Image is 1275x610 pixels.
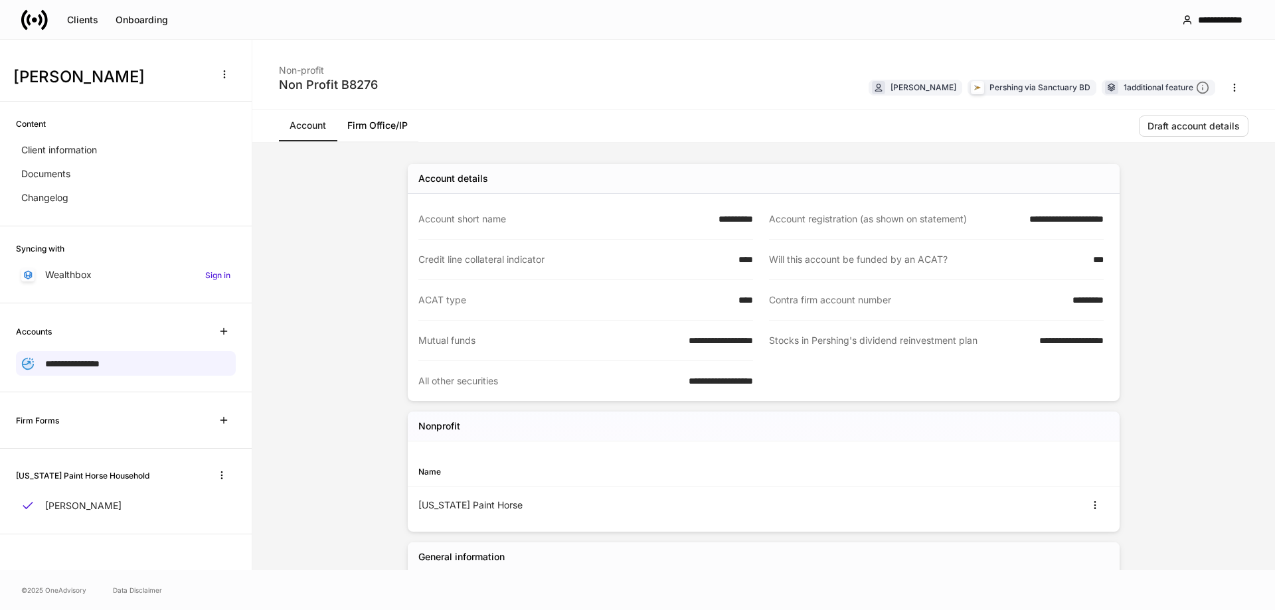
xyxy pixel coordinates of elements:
[769,253,1085,266] div: Will this account be funded by an ACAT?
[418,212,711,226] div: Account short name
[16,494,236,518] a: [PERSON_NAME]
[45,268,92,281] p: Wealthbox
[418,498,764,512] div: [US_STATE] Paint Horse
[21,191,68,204] p: Changelog
[418,172,488,185] div: Account details
[113,585,162,595] a: Data Disclaimer
[418,253,730,266] div: Credit line collateral indicator
[58,9,107,31] button: Clients
[21,143,97,157] p: Client information
[16,263,236,287] a: WealthboxSign in
[418,550,505,564] div: General information
[418,419,460,433] h5: Nonprofit
[769,212,1021,226] div: Account registration (as shown on statement)
[16,117,46,130] h6: Content
[16,242,64,255] h6: Syncing with
[205,269,230,281] h6: Sign in
[116,15,168,25] div: Onboarding
[67,15,98,25] div: Clients
[16,414,59,427] h6: Firm Forms
[1124,81,1209,95] div: 1 additional feature
[107,9,177,31] button: Onboarding
[337,110,418,141] a: Firm Office/IP
[418,293,730,307] div: ACAT type
[21,167,70,181] p: Documents
[16,469,149,482] h6: [US_STATE] Paint Horse Household
[769,334,1031,348] div: Stocks in Pershing's dividend reinvestment plan
[418,465,764,478] div: Name
[16,162,236,186] a: Documents
[45,499,122,512] p: [PERSON_NAME]
[279,56,378,77] div: Non-profit
[16,138,236,162] a: Client information
[21,585,86,595] span: © 2025 OneAdvisory
[418,374,681,388] div: All other securities
[989,81,1090,94] div: Pershing via Sanctuary BD
[1139,115,1248,137] button: Draft account details
[279,77,378,93] div: Non Profit B8276
[279,110,337,141] a: Account
[769,293,1064,307] div: Contra firm account number
[1147,121,1240,131] div: Draft account details
[16,325,52,338] h6: Accounts
[16,186,236,210] a: Changelog
[418,334,681,347] div: Mutual funds
[13,66,205,88] h3: [PERSON_NAME]
[891,81,956,94] div: [PERSON_NAME]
